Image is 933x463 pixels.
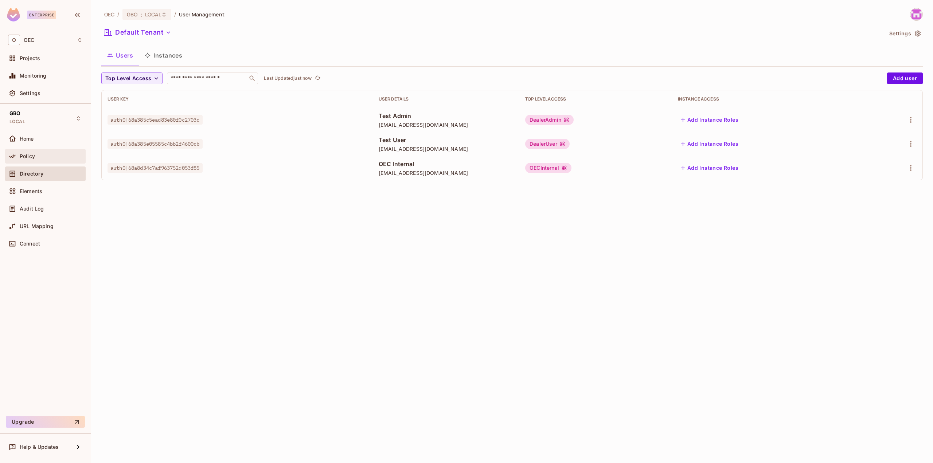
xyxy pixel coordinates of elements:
span: GBO [9,110,20,116]
span: Home [20,136,34,142]
span: Test Admin [379,112,514,120]
span: GBO [127,11,137,18]
li: / [174,11,176,18]
span: Directory [20,171,43,177]
button: Users [101,46,139,64]
div: Top Level Access [525,96,666,102]
span: auth0|68a385e05585c4bb2f4600cb [108,139,203,149]
span: LOCAL [9,119,25,125]
span: [EMAIL_ADDRESS][DOMAIN_NAME] [379,121,514,128]
li: / [117,11,119,18]
span: O [8,35,20,45]
button: Top Level Access [101,72,163,84]
span: [EMAIL_ADDRESS][DOMAIN_NAME] [379,145,514,152]
div: DealerAdmin [525,115,574,125]
div: Enterprise [27,11,56,19]
span: Top Level Access [105,74,151,83]
span: : [140,12,143,17]
span: OEC Internal [379,160,514,168]
button: Instances [139,46,188,64]
span: refresh [315,75,321,82]
span: Monitoring [20,73,47,79]
span: Help & Updates [20,444,59,450]
button: Add user [887,72,923,84]
span: Workspace: OEC [24,37,34,43]
span: User Management [179,11,225,18]
div: User Details [379,96,514,102]
div: Instance Access [678,96,857,102]
button: Add Instance Roles [678,162,741,174]
span: Elements [20,188,42,194]
span: auth0|68a8d34c7af963752d053f85 [108,163,203,173]
div: OECInternal [525,163,571,173]
span: Audit Log [20,206,44,212]
p: Last Updated just now [264,75,312,81]
button: Add Instance Roles [678,138,741,150]
span: LOCAL [145,11,161,18]
button: Add Instance Roles [678,114,741,126]
img: SReyMgAAAABJRU5ErkJggg== [7,8,20,21]
button: Settings [886,28,923,39]
span: auth0|68a385c5ead83e80f0c2703c [108,115,203,125]
span: the active workspace [104,11,114,18]
button: refresh [313,74,322,83]
img: Santiago.DeIralaMut@oeconnection.com [910,8,922,20]
span: Connect [20,241,40,247]
div: User Key [108,96,367,102]
span: [EMAIL_ADDRESS][DOMAIN_NAME] [379,169,514,176]
span: Settings [20,90,40,96]
div: DealerUser [525,139,570,149]
span: Policy [20,153,35,159]
span: URL Mapping [20,223,54,229]
span: Projects [20,55,40,61]
button: Default Tenant [101,27,174,38]
span: Click to refresh data [312,74,322,83]
span: Test User [379,136,514,144]
button: Upgrade [6,416,85,428]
